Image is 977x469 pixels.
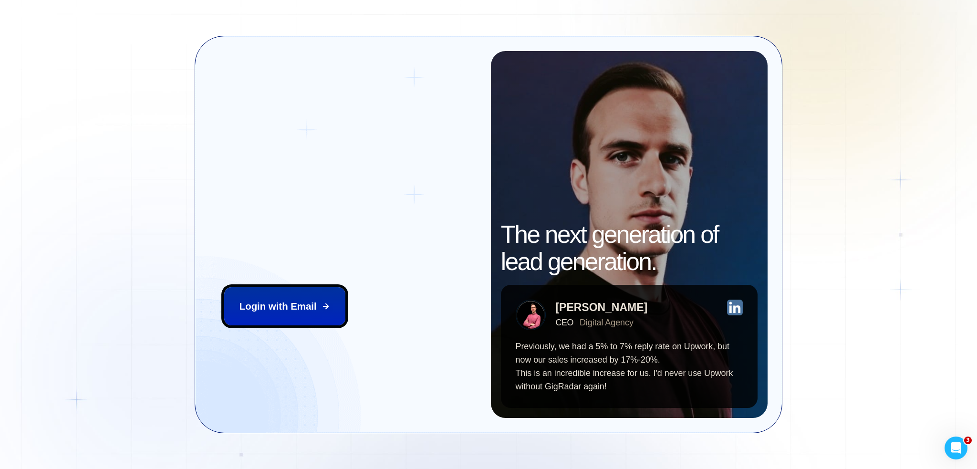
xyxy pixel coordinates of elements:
div: [PERSON_NAME] [555,302,647,313]
button: Login with Email [224,287,345,325]
h2: The next generation of lead generation. [501,221,758,275]
div: Login with Email [239,300,317,313]
div: CEO [555,318,573,327]
span: 3 [964,437,972,444]
p: Previously, we had a 5% to 7% reply rate on Upwork, but now our sales increased by 17%-20%. This ... [516,340,743,394]
iframe: Intercom live chat [945,437,967,459]
div: Digital Agency [580,318,634,327]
